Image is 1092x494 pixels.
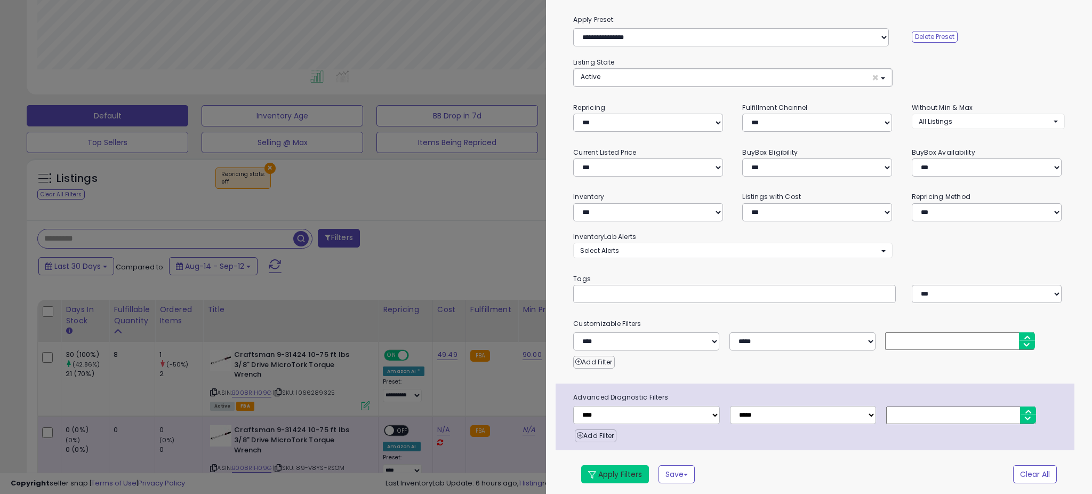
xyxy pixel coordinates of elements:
button: Delete Preset [912,31,958,43]
span: Active [581,72,600,81]
small: Listings with Cost [742,192,801,201]
small: Repricing Method [912,192,971,201]
small: Tags [565,273,1073,285]
span: Advanced Diagnostic Filters [565,392,1074,403]
button: Apply Filters [581,465,649,483]
small: Inventory [573,192,604,201]
small: BuyBox Availability [912,148,975,157]
span: × [872,72,879,83]
button: Add Filter [573,356,614,369]
button: Clear All [1013,465,1057,483]
small: Without Min & Max [912,103,973,112]
small: Current Listed Price [573,148,636,157]
button: Add Filter [575,429,616,442]
span: All Listings [919,117,952,126]
small: Fulfillment Channel [742,103,807,112]
span: Select Alerts [580,246,619,255]
small: BuyBox Eligibility [742,148,798,157]
small: Customizable Filters [565,318,1073,330]
label: Apply Preset: [565,14,1073,26]
button: All Listings [912,114,1065,129]
button: Save [659,465,695,483]
small: Listing State [573,58,614,67]
button: Active × [574,69,892,86]
button: Select Alerts [573,243,893,258]
small: InventoryLab Alerts [573,232,636,241]
small: Repricing [573,103,605,112]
